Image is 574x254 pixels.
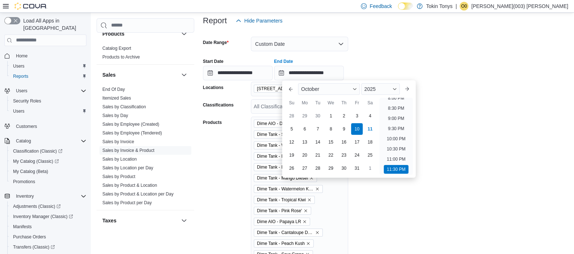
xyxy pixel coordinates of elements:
a: Security Roles [10,97,44,105]
button: Remove Dime Tank - Peach Kush from selection in this group [306,241,310,246]
button: Remove Dime Tank - Tropical Kiwi from selection in this group [307,198,312,202]
a: Products to Archive [102,55,140,60]
a: Reports [10,72,31,81]
div: day-10 [351,123,363,135]
label: Locations [203,85,224,90]
div: day-26 [286,162,297,174]
button: Previous Month [285,83,297,95]
a: Sales by Employee (Tendered) [102,130,162,136]
span: Dime Tank - Tropical Kiwi [254,196,315,204]
li: 9:00 PM [385,114,407,123]
span: Dime AIO - Papaya LR [257,218,301,225]
label: End Date [274,59,293,64]
div: day-28 [286,110,297,122]
span: Security Roles [13,98,41,104]
li: 9:30 PM [385,124,407,133]
span: Sales by Day [102,113,128,118]
a: Home [13,52,30,60]
button: Products [102,30,178,37]
span: Dime Tank - Strawberry Cough [254,130,323,138]
div: day-29 [325,162,337,174]
span: Inventory Manager (Classic) [10,212,86,221]
h3: Taxes [102,217,117,224]
span: Sales by Invoice [102,139,134,145]
button: Sales [180,70,188,79]
a: Sales by Product & Location [102,183,157,188]
span: Dime Tank - Tropical Kiwi [257,196,306,203]
div: day-14 [312,136,323,148]
span: Dime Tank - Cantaloupe Dream [257,229,314,236]
p: | [456,2,457,11]
div: day-6 [299,123,310,135]
div: Fr [351,97,363,109]
a: Transfers (Classic) [10,243,58,251]
span: Sales by Classification [102,104,146,110]
button: Users [7,106,89,116]
span: Inventory Manager (Classic) [13,214,73,219]
button: Purchase Orders [7,232,89,242]
span: Users [10,62,86,70]
span: Dime Tank - Strawberry Cough [257,131,314,138]
span: Catalog [13,137,86,145]
div: Mo [299,97,310,109]
button: Custom Date [251,37,348,51]
span: Promotions [13,179,35,185]
p: [PERSON_NAME](003) [PERSON_NAME] [471,2,568,11]
span: My Catalog (Beta) [10,167,86,176]
div: day-3 [351,110,363,122]
div: day-2 [338,110,350,122]
span: Transfers (Classic) [10,243,86,251]
div: day-4 [364,110,376,122]
span: O0 [461,2,467,11]
div: day-21 [312,149,323,161]
span: Adjustments (Classic) [10,202,86,211]
span: Classification (Classic) [13,148,62,154]
span: Dime Tank - Wedding Cake [254,141,319,149]
span: Products to Archive [102,54,140,60]
li: 11:30 PM [384,165,408,174]
a: Classification (Classic) [10,147,65,156]
span: Dime Tank - Pink Rose' [257,207,302,214]
div: day-23 [338,149,350,161]
span: Inventory [13,192,86,201]
a: Promotions [10,177,38,186]
span: Dime AIO - Papaya LR [254,218,310,226]
span: 416 N Hull Street [254,85,309,93]
button: Customers [1,121,89,131]
label: Start Date [203,59,224,64]
a: Purchase Orders [10,233,49,241]
span: My Catalog (Classic) [10,157,86,166]
a: Adjustments (Classic) [7,201,89,211]
span: Dime Tank - Banana Punch [257,153,310,160]
span: Dime Tank - Mango Diesel [257,174,308,182]
span: Dime Tank - Pink Rose' [254,207,311,215]
label: Date Range [203,40,229,45]
span: Reports [10,72,86,81]
button: Remove Dime Tank - Cantaloupe Dream from selection in this group [315,230,319,235]
span: Dime Tank - Watermelon Kush [254,185,323,193]
span: Reports [13,73,28,79]
a: Sales by Product per Day [102,200,152,205]
li: 10:00 PM [384,134,408,143]
a: Users [10,107,27,116]
span: Sales by Location per Day [102,165,153,171]
button: Users [1,86,89,96]
div: day-8 [325,123,337,135]
div: day-28 [312,162,323,174]
span: Purchase Orders [13,234,46,240]
a: Itemized Sales [102,96,131,101]
span: Dime Tank - Peach Kush [257,240,305,247]
div: day-17 [351,136,363,148]
li: 8:00 PM [385,94,407,102]
h3: Report [203,16,227,25]
h3: Sales [102,71,116,78]
span: Dime Tank - Banana Punch [254,152,319,160]
button: Users [7,61,89,71]
a: Sales by Location [102,157,137,162]
button: Inventory [13,192,37,201]
div: Sa [364,97,376,109]
span: Classification (Classic) [10,147,86,156]
button: Manifests [7,222,89,232]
